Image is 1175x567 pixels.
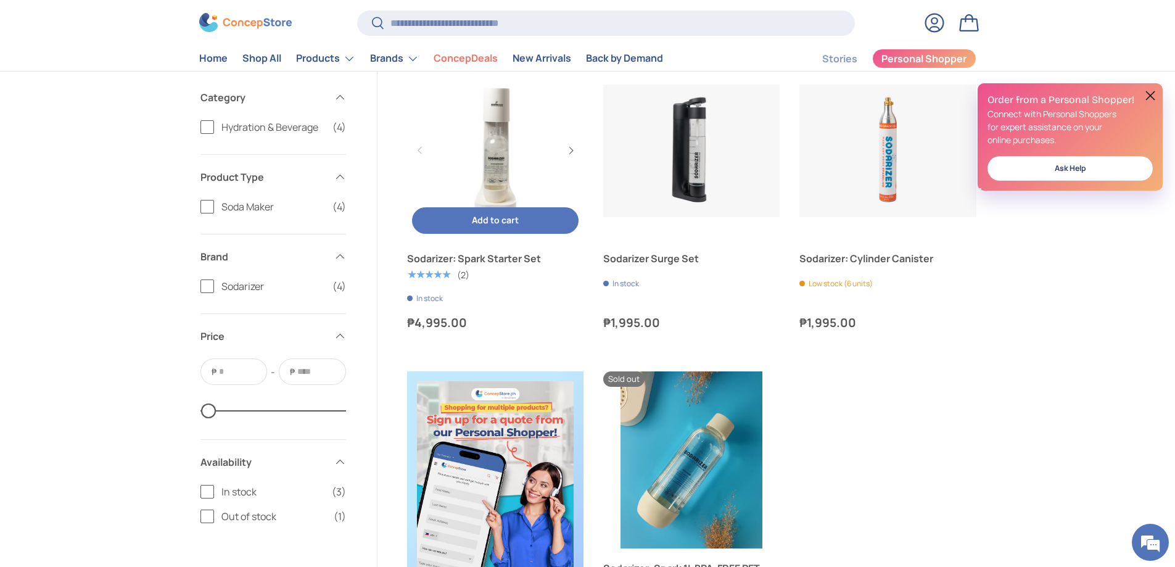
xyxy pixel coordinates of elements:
[822,47,857,71] a: Stories
[199,47,228,71] a: Home
[586,47,663,71] a: Back by Demand
[200,170,326,184] span: Product Type
[412,207,579,234] button: Add to cart
[202,6,232,36] div: Minimize live chat window
[221,484,324,499] span: In stock
[6,337,235,380] textarea: Type your message and hit 'Enter'
[221,199,325,214] span: Soda Maker
[221,120,325,135] span: Hydration & Beverage
[603,371,780,548] a: Sodarizer: Spark 1L BPA-FREE PET Bottle (Black Color)
[200,155,346,199] summary: Product Type
[434,47,498,71] a: ConcepDeals
[64,69,207,85] div: Chat with us now
[200,455,326,470] span: Availability
[200,75,346,120] summary: Category
[332,120,346,135] span: (4)
[332,279,346,294] span: (4)
[199,46,663,71] nav: Primary
[793,46,976,71] nav: Secondary
[289,365,296,378] span: ₱
[799,251,976,266] a: Sodarizer: Cylinder Canister
[881,54,967,64] span: Personal Shopper
[242,47,281,71] a: Shop All
[603,371,645,387] span: Sold out
[332,199,346,214] span: (4)
[200,249,326,264] span: Brand
[200,314,346,358] summary: Price
[289,46,363,71] summary: Products
[987,107,1153,146] p: Connect with Personal Shoppers for expert assistance on your online purchases.
[799,62,976,239] a: Sodarizer: Cylinder Canister
[200,329,326,344] span: Price
[200,234,346,279] summary: Brand
[200,440,346,484] summary: Availability
[872,49,976,68] a: Personal Shopper
[334,509,346,524] span: (1)
[271,365,275,379] span: -
[513,47,571,71] a: New Arrivals
[332,484,346,499] span: (3)
[200,90,326,105] span: Category
[987,93,1153,107] h2: Order from a Personal Shopper!
[210,365,218,378] span: ₱
[72,155,170,280] span: We're online!
[987,155,1153,181] a: Ask Help
[472,214,519,226] span: Add to cart
[603,251,780,266] a: Sodarizer Surge Set
[407,251,583,266] a: Sodarizer: Spark Starter Set
[363,46,426,71] summary: Brands
[199,14,292,33] img: ConcepStore
[221,509,326,524] span: Out of stock
[221,279,325,294] span: Sodarizer
[407,62,583,239] a: Sodarizer: Spark Starter Set
[603,62,780,239] a: Sodarizer Surge Set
